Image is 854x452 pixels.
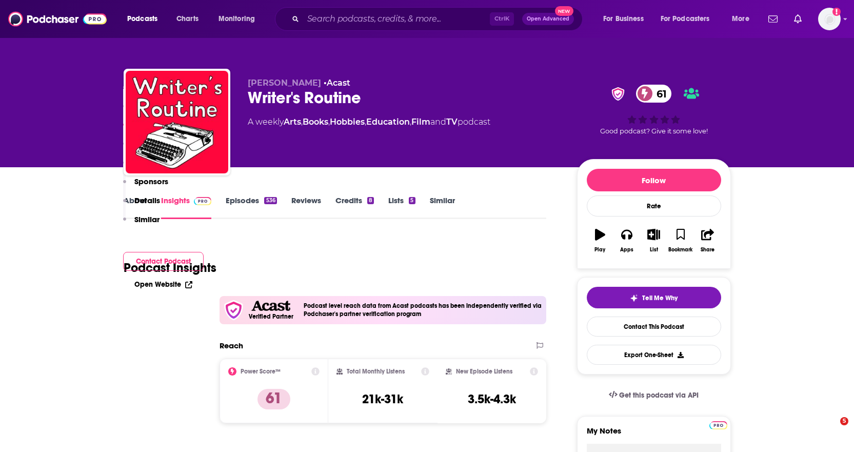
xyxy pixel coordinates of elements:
[335,195,374,219] a: Credits8
[630,294,638,302] img: tell me why sparkle
[640,222,667,259] button: List
[468,391,516,407] h3: 3.5k-4.3k
[285,7,592,31] div: Search podcasts, credits, & more...
[248,116,490,128] div: A weekly podcast
[365,117,366,127] span: ,
[134,214,160,224] p: Similar
[654,11,725,27] button: open menu
[650,247,658,253] div: List
[661,12,710,26] span: For Podcasters
[430,117,446,127] span: and
[241,368,281,375] h2: Power Score™
[126,71,228,173] img: Writer's Routine
[594,247,605,253] div: Play
[832,8,841,16] svg: Add a profile image
[587,169,721,191] button: Follow
[330,117,365,127] a: Hobbies
[219,12,255,26] span: Monitoring
[291,195,321,219] a: Reviews
[220,341,243,350] h2: Reach
[367,197,374,204] div: 8
[522,13,574,25] button: Open AdvancedNew
[123,252,204,271] button: Contact Podcast
[596,11,657,27] button: open menu
[668,247,692,253] div: Bookmark
[123,195,160,214] button: Details
[587,195,721,217] div: Rate
[587,345,721,365] button: Export One-Sheet
[328,117,330,127] span: ,
[304,302,543,318] h4: Podcast level reach data from Acast podcasts has been independently verified via Podchaser's part...
[600,127,708,135] span: Good podcast? Give it some love!
[555,6,573,16] span: New
[8,9,107,29] img: Podchaser - Follow, Share and Rate Podcasts
[226,195,276,219] a: Episodes536
[257,389,290,409] p: 61
[608,87,628,101] img: verified Badge
[490,12,514,26] span: Ctrl K
[410,117,411,127] span: ,
[446,117,458,127] a: TV
[818,8,841,30] span: Logged in as lilifeinberg
[840,417,848,425] span: 5
[790,10,806,28] a: Show notifications dropdown
[667,222,694,259] button: Bookmark
[284,117,301,127] a: Arts
[601,383,707,408] a: Get this podcast via API
[127,12,157,26] span: Podcasts
[709,421,727,429] img: Podchaser Pro
[303,11,490,27] input: Search podcasts, credits, & more...
[694,222,721,259] button: Share
[613,222,640,259] button: Apps
[170,11,205,27] a: Charts
[134,195,160,205] p: Details
[725,11,762,27] button: open menu
[248,78,321,88] span: [PERSON_NAME]
[388,195,415,219] a: Lists5
[636,85,672,103] a: 61
[732,12,749,26] span: More
[303,117,328,127] a: Books
[264,197,276,204] div: 536
[587,317,721,337] a: Contact This Podcast
[224,300,244,320] img: verfied icon
[366,117,410,127] a: Education
[347,368,405,375] h2: Total Monthly Listens
[646,85,672,103] span: 61
[587,222,613,259] button: Play
[577,78,731,142] div: verified Badge61Good podcast? Give it some love!
[709,420,727,429] a: Pro website
[409,197,415,204] div: 5
[123,214,160,233] button: Similar
[764,10,782,28] a: Show notifications dropdown
[603,12,644,26] span: For Business
[362,391,403,407] h3: 21k-31k
[324,78,350,88] span: •
[819,417,844,442] iframe: Intercom live chat
[301,117,303,127] span: ,
[456,368,512,375] h2: New Episode Listens
[701,247,714,253] div: Share
[818,8,841,30] img: User Profile
[619,391,699,400] span: Get this podcast via API
[642,294,678,302] span: Tell Me Why
[249,313,293,320] h5: Verified Partner
[620,247,633,253] div: Apps
[251,301,290,311] img: Acast
[587,287,721,308] button: tell me why sparkleTell Me Why
[211,11,268,27] button: open menu
[120,11,171,27] button: open menu
[134,280,192,289] a: Open Website
[818,8,841,30] button: Show profile menu
[176,12,198,26] span: Charts
[327,78,350,88] a: Acast
[527,16,569,22] span: Open Advanced
[411,117,430,127] a: Film
[587,426,721,444] label: My Notes
[430,195,455,219] a: Similar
